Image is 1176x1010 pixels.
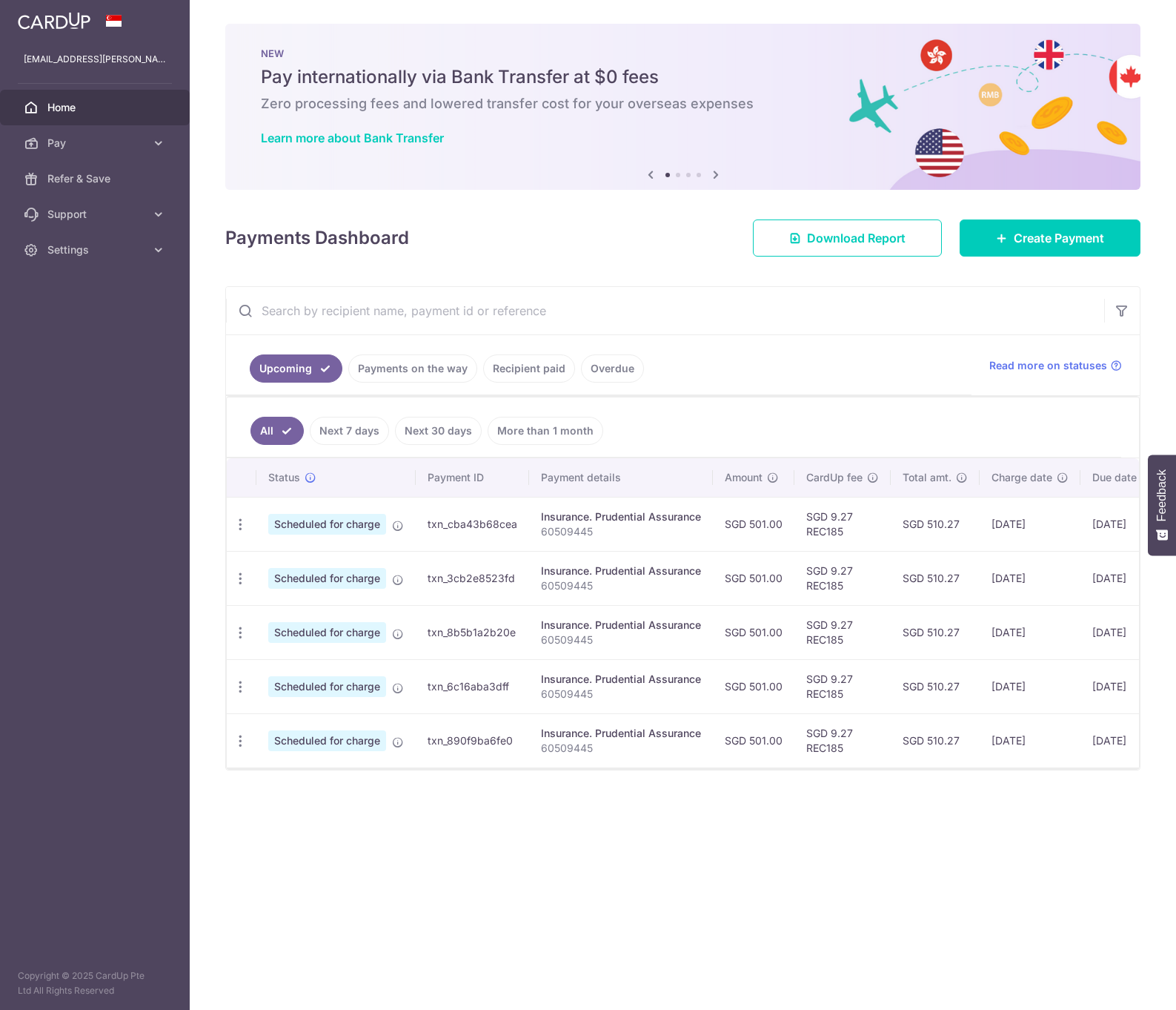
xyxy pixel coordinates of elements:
p: 60509445 [541,687,701,702]
span: Total amt. [903,470,951,485]
td: SGD 510.27 [891,605,980,659]
td: txn_8b5b1a2b20e [416,605,529,659]
span: Pay [47,136,145,151]
td: SGD 501.00 [713,713,794,768]
a: Overdue [581,354,644,383]
td: SGD 510.27 [891,551,980,605]
p: [EMAIL_ADDRESS][PERSON_NAME][DOMAIN_NAME] [24,52,166,67]
span: Refer & Save [47,171,145,186]
h6: Zero processing fees and lowered transfer cost for your overseas expenses [261,95,1105,113]
span: Home [47,100,145,115]
img: Bank transfer banner [225,24,1140,190]
span: Scheduled for charge [268,676,386,697]
span: Create Payment [1014,229,1104,247]
div: Insurance. Prudential Assurance [541,618,701,633]
td: [DATE] [1080,659,1165,713]
td: [DATE] [1080,551,1165,605]
td: [DATE] [980,551,1080,605]
span: Scheduled for charge [268,568,386,589]
span: Settings [47,242,145,257]
div: Insurance. Prudential Assurance [541,672,701,687]
a: Recipient paid [483,354,575,383]
td: SGD 510.27 [891,713,980,768]
td: SGD 9.27 REC185 [794,659,891,713]
th: Payment details [529,458,713,497]
a: Next 30 days [395,417,482,445]
td: SGD 510.27 [891,497,980,551]
h4: Payments Dashboard [225,225,409,251]
p: 60509445 [541,741,701,756]
a: More than 1 month [488,417,603,445]
td: txn_6c16aba3dff [416,659,529,713]
div: Insurance. Prudential Assurance [541,726,701,741]
span: Scheduled for charge [268,730,386,751]
p: NEW [261,47,1105,59]
p: 60509445 [541,633,701,647]
span: Scheduled for charge [268,622,386,643]
a: All [250,417,304,445]
p: 60509445 [541,578,701,593]
td: txn_cba43b68cea [416,497,529,551]
a: Next 7 days [310,417,389,445]
span: Download Report [807,229,906,247]
a: Payments on the way [348,354,477,383]
span: Feedback [1155,469,1169,521]
h5: Pay internationally via Bank Transfer at $0 fees [261,65,1105,89]
a: Upcoming [250,354,342,383]
td: [DATE] [1080,497,1165,551]
a: Create Payment [960,220,1140,257]
td: SGD 510.27 [891,659,980,713]
td: [DATE] [980,605,1080,659]
td: SGD 9.27 REC185 [794,551,891,605]
td: SGD 9.27 REC185 [794,605,891,659]
td: SGD 9.27 REC185 [794,497,891,551]
td: SGD 501.00 [713,605,794,659]
span: Due date [1092,470,1137,485]
td: [DATE] [980,713,1080,768]
td: [DATE] [1080,713,1165,768]
span: Scheduled for charge [268,514,386,535]
td: txn_3cb2e8523fd [416,551,529,605]
input: Search by recipient name, payment id or reference [226,287,1104,334]
td: [DATE] [980,659,1080,713]
a: Download Report [753,220,942,257]
td: txn_890f9ba6fe0 [416,713,529,768]
p: 60509445 [541,524,701,539]
span: Amount [725,470,763,485]
td: SGD 501.00 [713,551,794,605]
td: SGD 501.00 [713,659,794,713]
th: Payment ID [416,458,529,497]
span: Charge date [991,470,1052,485]
div: Insurance. Prudential Assurance [541,564,701,578]
a: Read more on statuses [989,358,1122,373]
img: CardUp [18,12,90,30]
button: Feedback - Show survey [1148,455,1176,555]
span: Read more on statuses [989,358,1107,373]
span: Status [268,470,300,485]
td: SGD 9.27 REC185 [794,713,891,768]
div: Insurance. Prudential Assurance [541,509,701,524]
span: Support [47,207,145,222]
td: [DATE] [980,497,1080,551]
td: SGD 501.00 [713,497,794,551]
span: CardUp fee [806,470,863,485]
a: Learn more about Bank Transfer [261,131,444,145]
td: [DATE] [1080,605,1165,659]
